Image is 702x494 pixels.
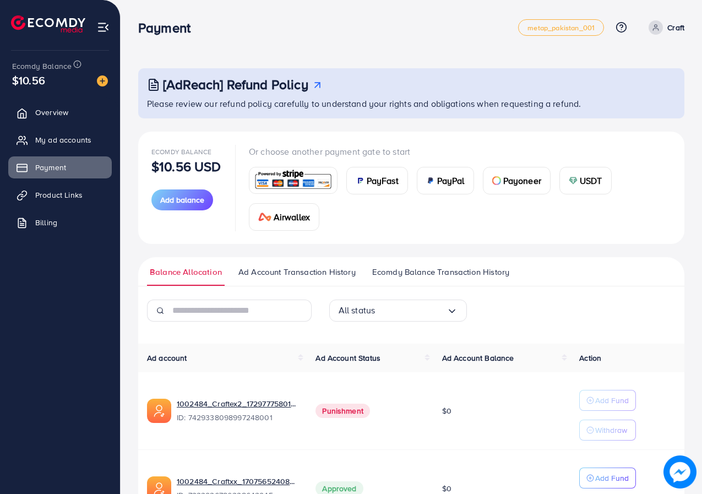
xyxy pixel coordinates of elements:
[8,129,112,151] a: My ad accounts
[442,405,451,416] span: $0
[437,174,465,187] span: PayPal
[249,145,671,158] p: Or choose another payment gate to start
[151,160,221,173] p: $10.56 USD
[595,424,627,437] p: Withdraw
[569,176,578,185] img: card
[492,176,501,185] img: card
[559,167,612,194] a: cardUSDT
[8,211,112,234] a: Billing
[12,61,72,72] span: Ecomdy Balance
[97,75,108,86] img: image
[663,455,696,488] img: image
[329,300,467,322] div: Search for option
[595,394,629,407] p: Add Fund
[356,176,364,185] img: card
[579,390,636,411] button: Add Fund
[177,476,298,487] a: 1002484_Craftxx_1707565240848
[8,101,112,123] a: Overview
[12,72,45,88] span: $10.56
[11,15,85,32] img: logo
[644,20,684,35] a: Craft
[372,266,509,278] span: Ecomdy Balance Transaction History
[160,194,204,205] span: Add balance
[315,352,380,363] span: Ad Account Status
[442,352,514,363] span: Ad Account Balance
[35,107,68,118] span: Overview
[580,174,602,187] span: USDT
[579,352,601,363] span: Action
[138,20,199,36] h3: Payment
[527,24,595,31] span: metap_pakistan_001
[8,156,112,178] a: Payment
[579,468,636,488] button: Add Fund
[417,167,474,194] a: cardPayPal
[150,266,222,278] span: Balance Allocation
[339,302,376,319] span: All status
[367,174,399,187] span: PayFast
[346,167,408,194] a: cardPayFast
[35,217,57,228] span: Billing
[147,97,678,110] p: Please review our refund policy carefully to understand your rights and obligations when requesti...
[238,266,356,278] span: Ad Account Transaction History
[163,77,308,93] h3: [AdReach] Refund Policy
[595,471,629,485] p: Add Fund
[8,184,112,206] a: Product Links
[258,213,271,221] img: card
[249,203,319,231] a: cardAirwallex
[518,19,604,36] a: metap_pakistan_001
[483,167,551,194] a: cardPayoneer
[177,398,298,424] div: <span class='underline'>1002484_Craftex2_1729777580175</span></br>7429338098997248001
[177,412,298,423] span: ID: 7429338098997248001
[249,167,338,194] a: card
[315,404,370,418] span: Punishment
[442,483,451,494] span: $0
[35,189,83,200] span: Product Links
[97,21,110,34] img: menu
[151,189,213,210] button: Add balance
[177,398,298,409] a: 1002484_Craftex2_1729777580175
[147,352,187,363] span: Ad account
[579,420,636,441] button: Withdraw
[35,134,91,145] span: My ad accounts
[503,174,541,187] span: Payoneer
[147,399,171,423] img: ic-ads-acc.e4c84228.svg
[274,210,310,224] span: Airwallex
[151,147,211,156] span: Ecomdy Balance
[253,169,334,192] img: card
[375,302,446,319] input: Search for option
[667,21,684,34] p: Craft
[35,162,66,173] span: Payment
[426,176,435,185] img: card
